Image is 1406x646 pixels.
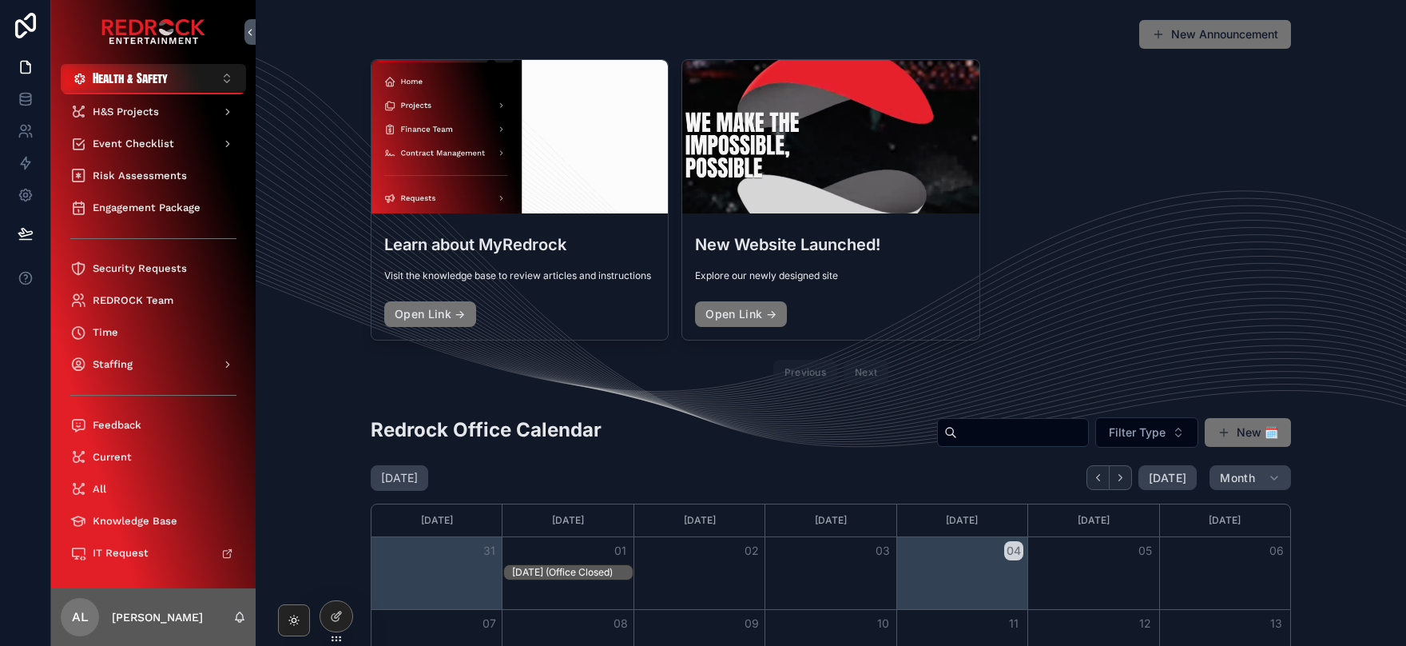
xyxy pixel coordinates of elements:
[93,483,106,496] span: All
[374,504,499,536] div: [DATE]
[371,60,668,213] div: Screenshot-2025-08-19-at-2.09.49-PM.png
[1205,418,1291,447] button: New 🗓️
[1095,417,1198,448] button: Select Button
[682,60,979,213] div: Screenshot-2025-08-19-at-10.28.09-AM.png
[61,254,246,283] a: Security Requests
[51,93,256,588] div: scrollable content
[681,59,979,341] a: New Website Launched!Explore our newly designed siteOpen Link →
[695,269,966,282] span: Explore our newly designed site
[479,614,498,633] button: 07
[93,106,159,118] span: H&S Projects
[61,443,246,472] a: Current
[1004,541,1023,560] button: 04
[512,565,632,580] div: Labor Day (Office Closed)
[1220,471,1255,485] span: Month
[695,301,787,327] a: Open Link →
[637,504,762,536] div: [DATE]
[112,609,203,625] p: [PERSON_NAME]
[72,608,89,627] span: AL
[93,451,132,464] span: Current
[1031,504,1156,536] div: [DATE]
[384,233,655,257] h3: Learn about MyRedrock
[512,566,632,579] div: [DATE] (Office Closed)
[1086,465,1110,490] button: Back
[1267,541,1286,560] button: 06
[873,614,892,633] button: 10
[93,201,201,214] span: Engagement Package
[1138,465,1197,491] button: [DATE]
[371,59,669,341] a: Learn about MyRedrockVisit the knowledge base to review articles and instructionsOpen Link →
[93,515,177,528] span: Knowledge Base
[611,614,630,633] button: 08
[101,19,205,45] img: App logo
[1136,541,1155,560] button: 05
[1110,465,1132,490] button: Next
[768,504,893,536] div: [DATE]
[61,193,246,222] a: Engagement Package
[93,262,187,275] span: Security Requests
[93,547,149,560] span: IT Request
[384,269,655,282] span: Visit the knowledge base to review articles and instructions
[1162,504,1288,536] div: [DATE]
[1109,425,1166,441] span: Filter Type
[384,301,476,327] a: Open Link →
[61,411,246,440] a: Feedback
[61,286,246,315] a: REDROCK Team
[1136,614,1155,633] button: 12
[1209,465,1291,491] button: Month
[93,358,133,371] span: Staffing
[93,169,187,182] span: Risk Assessments
[93,326,118,339] span: Time
[505,504,630,536] div: [DATE]
[1004,614,1023,633] button: 11
[61,161,246,190] a: Risk Assessments
[873,541,892,560] button: 03
[371,417,602,443] h2: Redrock Office Calendar
[61,318,246,347] a: Time
[381,470,418,486] h2: [DATE]
[1267,614,1286,633] button: 13
[1149,471,1186,485] span: [DATE]
[742,614,761,633] button: 09
[61,475,246,504] a: All
[93,70,168,86] span: Health & Safety
[695,233,966,257] h3: New Website Launched!
[1139,20,1291,49] button: New Announcement
[611,541,630,560] button: 01
[93,419,141,432] span: Feedback
[742,541,761,560] button: 02
[61,507,246,536] a: Knowledge Base
[61,539,246,568] a: IT Request
[61,350,246,379] a: Staffing
[61,98,246,126] a: H&S Projects
[93,138,174,150] span: Event Checklist
[61,130,246,158] a: Event Checklist
[900,504,1025,536] div: [DATE]
[93,294,173,307] span: REDROCK Team
[479,541,498,560] button: 31
[61,64,246,93] button: Select Button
